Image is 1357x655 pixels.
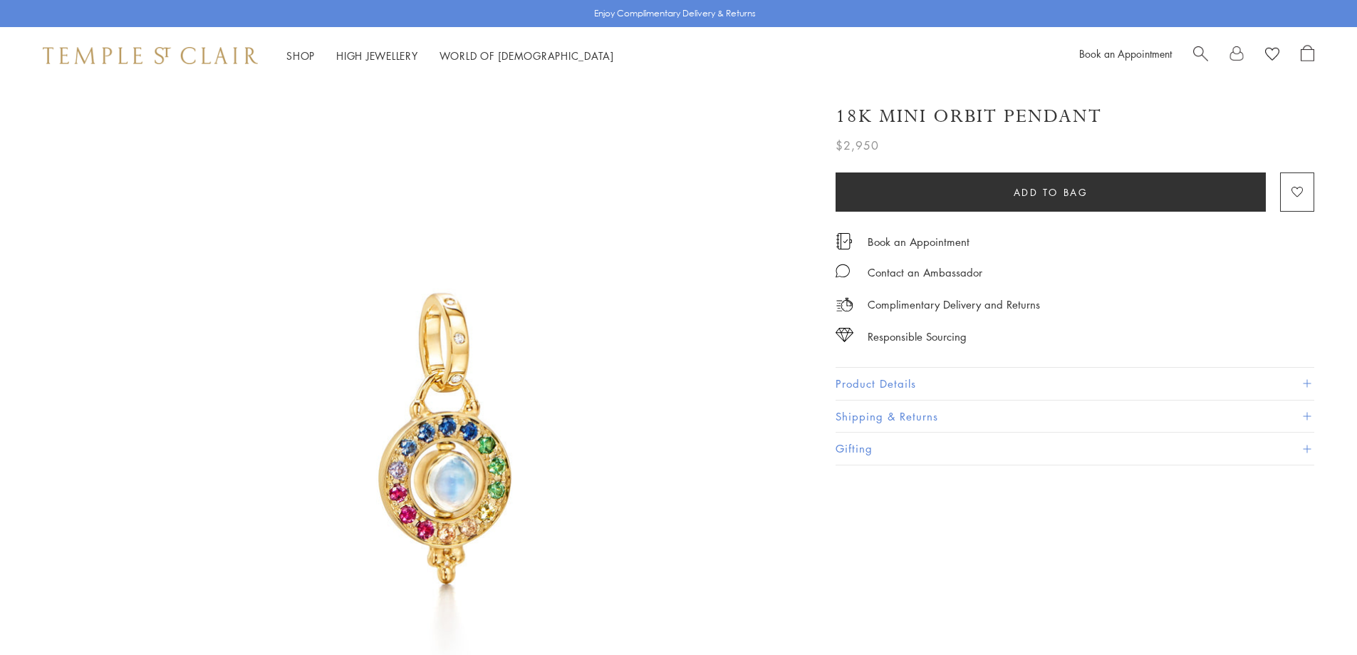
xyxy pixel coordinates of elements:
[836,233,853,249] img: icon_appointment.svg
[868,264,982,282] div: Contact an Ambassador
[336,48,418,63] a: High JewelleryHigh Jewellery
[1079,46,1172,61] a: Book an Appointment
[440,48,614,63] a: World of [DEMOGRAPHIC_DATA]World of [DEMOGRAPHIC_DATA]
[836,401,1314,433] button: Shipping & Returns
[286,47,614,65] nav: Main navigation
[868,328,967,346] div: Responsible Sourcing
[836,172,1266,212] button: Add to bag
[836,264,850,278] img: MessageIcon-01_2.svg
[836,328,853,342] img: icon_sourcing.svg
[1014,185,1088,200] span: Add to bag
[836,433,1314,465] button: Gifting
[43,47,258,64] img: Temple St. Clair
[836,136,879,155] span: $2,950
[1265,45,1279,66] a: View Wishlist
[286,48,315,63] a: ShopShop
[1301,45,1314,66] a: Open Shopping Bag
[1193,45,1208,66] a: Search
[836,296,853,314] img: icon_delivery.svg
[868,234,969,249] a: Book an Appointment
[594,6,756,21] p: Enjoy Complimentary Delivery & Returns
[868,296,1040,314] p: Complimentary Delivery and Returns
[836,368,1314,400] button: Product Details
[836,104,1102,129] h1: 18K Mini Orbit Pendant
